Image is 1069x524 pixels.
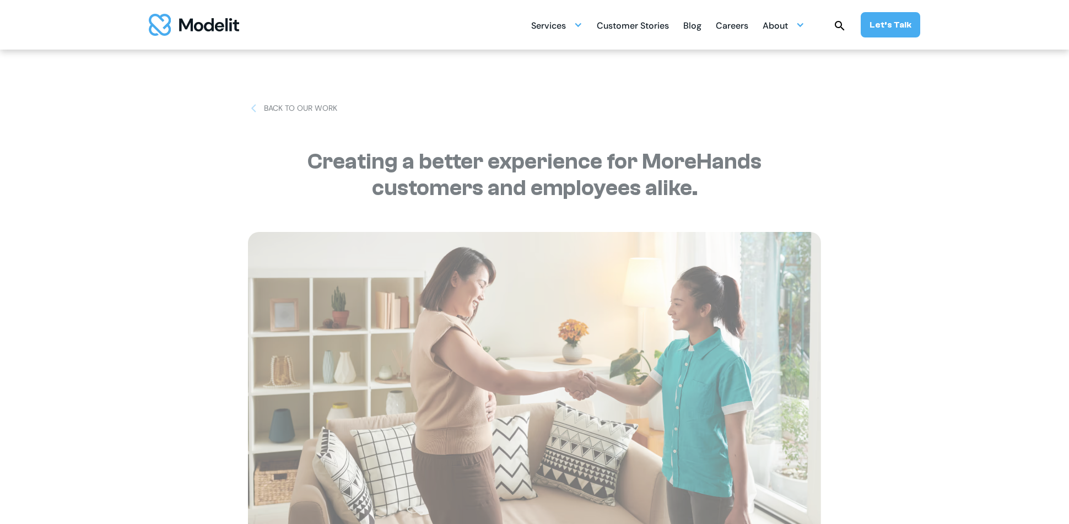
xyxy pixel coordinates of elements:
[870,19,911,31] div: Let’s Talk
[531,16,566,37] div: Services
[683,14,701,36] a: Blog
[149,14,239,36] a: home
[597,16,669,37] div: Customer Stories
[716,14,748,36] a: Careers
[861,12,920,37] a: Let’s Talk
[531,14,582,36] div: Services
[683,16,701,37] div: Blog
[248,102,337,114] a: BACK TO OUR WORK
[716,16,748,37] div: Careers
[149,14,239,36] img: modelit logo
[287,148,782,201] h1: Creating a better experience for MoreHands customers and employees alike.
[763,16,788,37] div: About
[763,14,805,36] div: About
[597,14,669,36] a: Customer Stories
[264,102,337,114] div: BACK TO OUR WORK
